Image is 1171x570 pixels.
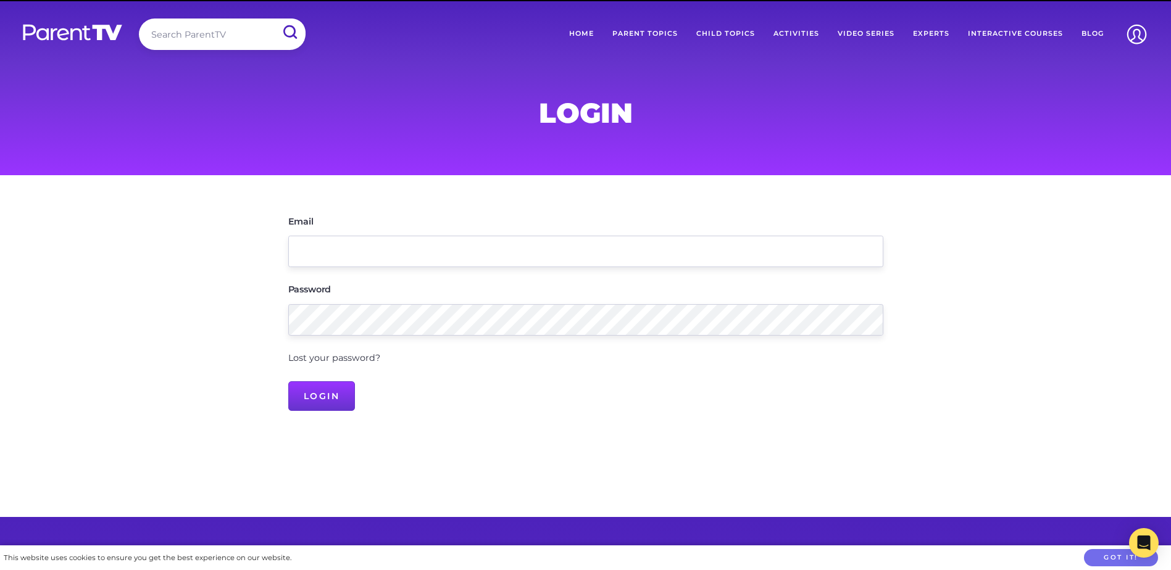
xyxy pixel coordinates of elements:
[288,285,331,294] label: Password
[1072,19,1113,49] a: Blog
[959,19,1072,49] a: Interactive Courses
[288,381,356,411] input: Login
[904,19,959,49] a: Experts
[1121,19,1152,50] img: Account
[273,19,306,46] input: Submit
[560,19,603,49] a: Home
[1129,528,1159,558] div: Open Intercom Messenger
[288,352,380,363] a: Lost your password?
[22,23,123,41] img: parenttv-logo-white.4c85aaf.svg
[288,217,314,226] label: Email
[764,19,828,49] a: Activities
[139,19,306,50] input: Search ParentTV
[828,19,904,49] a: Video Series
[4,551,291,564] div: This website uses cookies to ensure you get the best experience on our website.
[687,19,764,49] a: Child Topics
[288,101,883,125] h1: Login
[603,19,687,49] a: Parent Topics
[1084,549,1158,567] button: Got it!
